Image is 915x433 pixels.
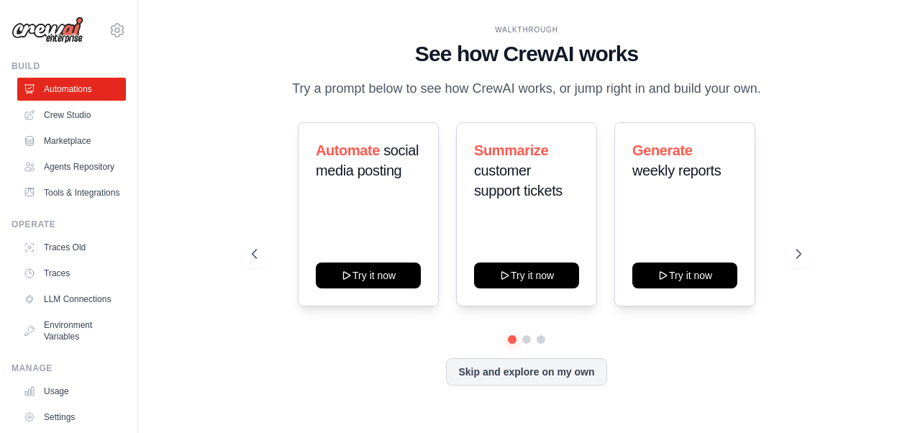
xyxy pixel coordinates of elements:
span: customer support tickets [474,163,563,199]
span: weekly reports [632,163,721,178]
a: Settings [17,406,126,429]
span: Generate [632,142,693,158]
span: social media posting [316,142,419,178]
a: Marketplace [17,129,126,152]
a: Traces Old [17,236,126,259]
a: Usage [17,380,126,403]
button: Try it now [474,263,579,288]
span: Automate [316,142,380,158]
button: Try it now [632,263,737,288]
div: Build [12,60,126,72]
a: Tools & Integrations [17,181,126,204]
a: Environment Variables [17,314,126,348]
div: Manage [12,363,126,374]
img: Logo [12,17,83,44]
a: Crew Studio [17,104,126,127]
span: Summarize [474,142,548,158]
button: Skip and explore on my own [446,358,606,386]
p: Try a prompt below to see how CrewAI works, or jump right in and build your own. [285,78,768,99]
h1: See how CrewAI works [252,41,802,67]
a: Agents Repository [17,155,126,178]
button: Try it now [316,263,421,288]
div: WALKTHROUGH [252,24,802,35]
a: LLM Connections [17,288,126,311]
a: Traces [17,262,126,285]
a: Automations [17,78,126,101]
div: Operate [12,219,126,230]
